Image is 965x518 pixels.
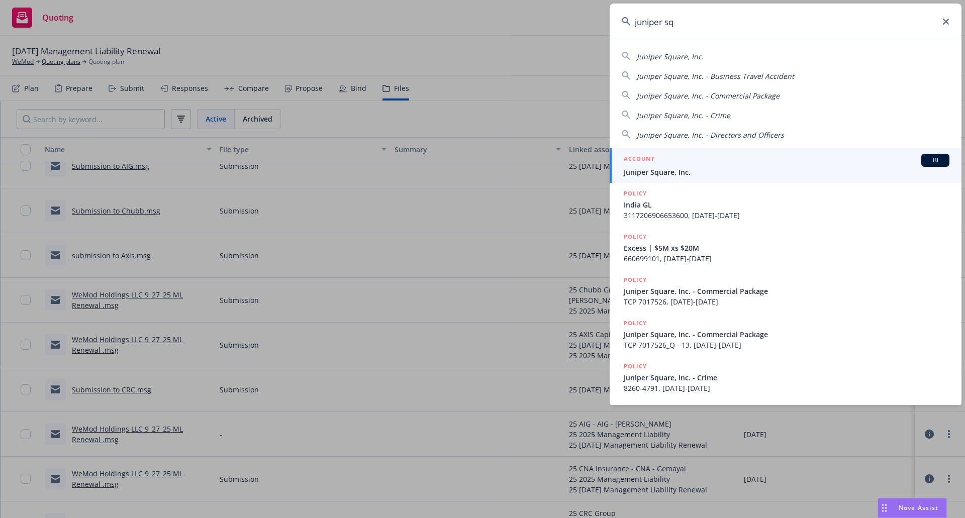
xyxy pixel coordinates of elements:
span: Nova Assist [899,503,938,512]
span: Juniper Square, Inc. - Commercial Package [624,286,949,296]
h5: POLICY [624,188,647,198]
span: TCP 7017526, [DATE]-[DATE] [624,296,949,307]
span: BI [925,156,945,165]
span: Excess | $5M xs $20M [624,243,949,253]
span: Juniper Square, Inc. - Crime [637,111,730,120]
input: Search... [610,4,961,40]
span: TCP 7017526_Q - 13, [DATE]-[DATE] [624,340,949,350]
span: Juniper Square, Inc. - Commercial Package [624,329,949,340]
h5: POLICY [624,361,647,371]
span: 3117206906653600, [DATE]-[DATE] [624,210,949,221]
a: POLICYExcess | $5M xs $20M660699101, [DATE]-[DATE] [610,226,961,269]
span: Juniper Square, Inc. - Crime [624,372,949,383]
h5: ACCOUNT [624,154,654,166]
h5: POLICY [624,275,647,285]
span: Juniper Square, Inc. [624,167,949,177]
h5: POLICY [624,318,647,328]
a: POLICYIndia GL3117206906653600, [DATE]-[DATE] [610,183,961,226]
a: POLICYJuniper Square, Inc. - Commercial PackageTCP 7017526_Q - 13, [DATE]-[DATE] [610,313,961,356]
button: Nova Assist [878,498,947,518]
span: Juniper Square, Inc. - Business Travel Accident [637,71,794,81]
span: 660699101, [DATE]-[DATE] [624,253,949,264]
div: Drag to move [878,498,891,517]
span: 8260-4791, [DATE]-[DATE] [624,383,949,393]
span: Juniper Square, Inc. - Commercial Package [637,91,780,100]
span: India GL [624,199,949,210]
span: Juniper Square, Inc. - Directors and Officers [637,130,784,140]
h5: POLICY [624,232,647,242]
span: Juniper Square, Inc. [637,52,704,61]
a: POLICYJuniper Square, Inc. - Crime8260-4791, [DATE]-[DATE] [610,356,961,399]
a: POLICYJuniper Square, Inc. - Commercial PackageTCP 7017526, [DATE]-[DATE] [610,269,961,313]
a: ACCOUNTBIJuniper Square, Inc. [610,148,961,183]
